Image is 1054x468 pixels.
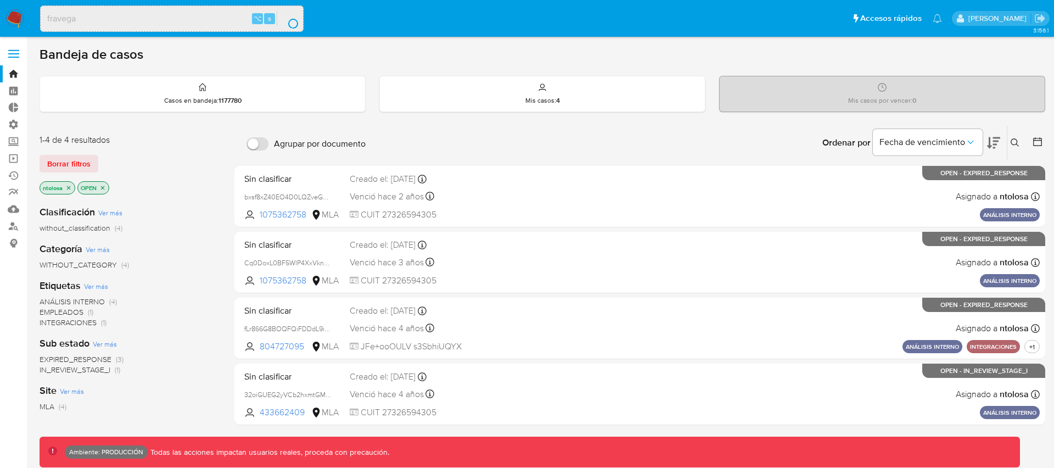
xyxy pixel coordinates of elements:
span: Accesos rápidos [860,13,922,24]
a: Notificaciones [933,14,942,23]
p: Ambiente: PRODUCCIÓN [69,450,143,454]
a: Salir [1034,13,1046,24]
span: ⌥ [254,13,262,24]
input: Buscar usuario o caso... [41,12,303,26]
span: s [268,13,271,24]
button: search-icon [277,11,299,26]
p: nicolas.tolosa@mercadolibre.com [968,13,1030,24]
p: Todas las acciones impactan usuarios reales, proceda con precaución. [148,447,389,458]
